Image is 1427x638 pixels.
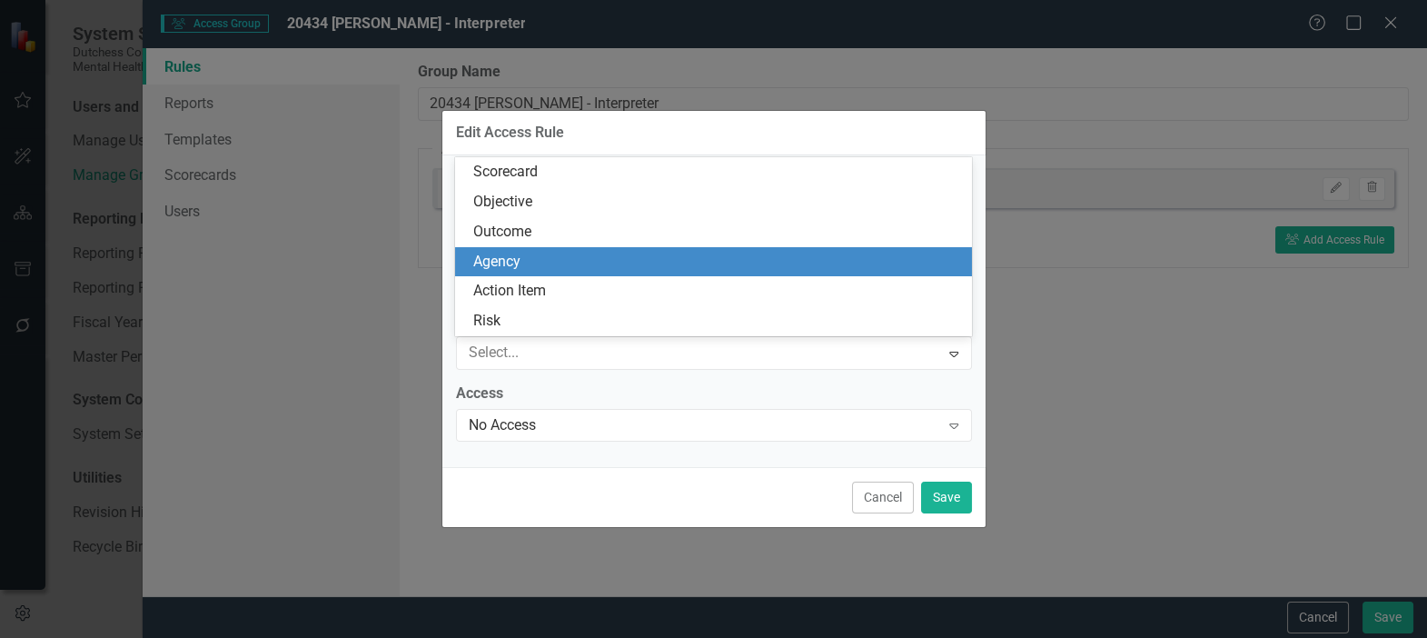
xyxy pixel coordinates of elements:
[473,222,960,243] div: Outcome
[473,311,960,332] div: Risk
[456,125,564,141] div: Edit Access Rule
[473,252,960,273] div: Agency
[473,192,960,213] div: Objective
[469,414,940,435] div: No Access
[852,482,914,513] button: Cancel
[473,162,960,183] div: Scorecard
[473,281,960,302] div: Action Item
[456,384,972,404] label: Access
[921,482,972,513] button: Save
